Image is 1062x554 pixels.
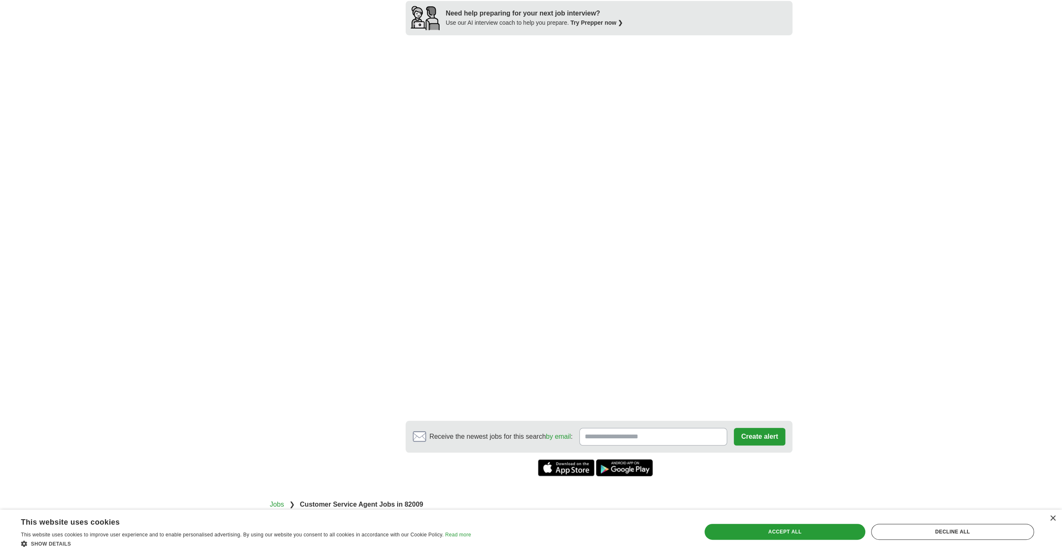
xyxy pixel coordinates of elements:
[406,42,792,414] iframe: Ads by Google
[446,8,623,18] div: Need help preparing for your next job interview?
[734,428,785,445] button: Create alert
[546,433,571,440] a: by email
[538,459,594,476] a: Get the iPhone app
[270,501,284,508] a: Jobs
[571,19,623,26] a: Try Prepper now ❯
[429,432,573,442] span: Receive the newest jobs for this search :
[21,515,450,527] div: This website uses cookies
[705,524,865,540] div: Accept all
[445,532,471,538] a: Read more, opens a new window
[300,501,423,508] strong: Customer Service Agent Jobs in 82009
[21,539,471,548] div: Show details
[21,532,444,538] span: This website uses cookies to improve user experience and to enable personalised advertising. By u...
[871,524,1034,540] div: Decline all
[289,501,295,508] span: ❯
[31,541,71,547] span: Show details
[596,459,653,476] a: Get the Android app
[1049,515,1056,522] div: Close
[446,18,623,27] div: Use our AI interview coach to help you prepare.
